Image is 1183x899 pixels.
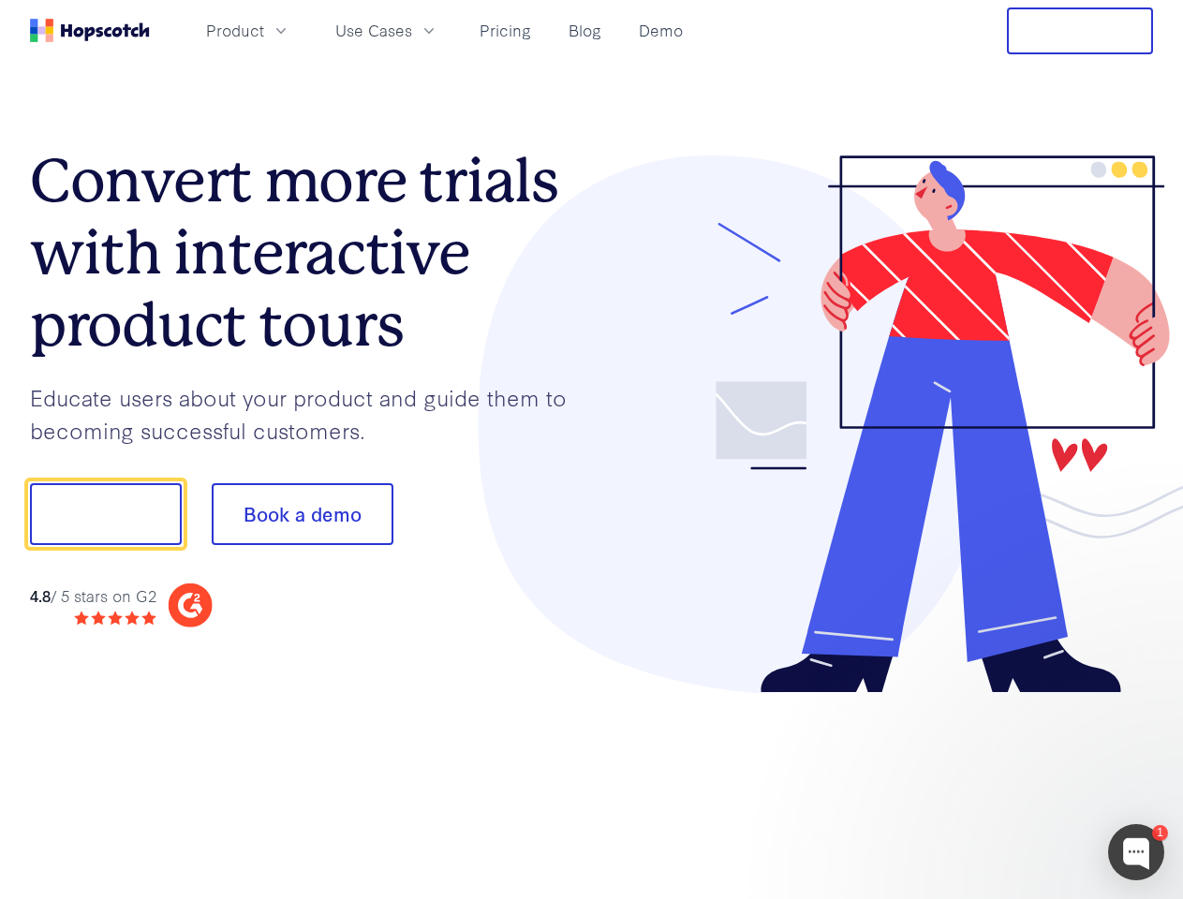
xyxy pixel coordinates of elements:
a: Blog [561,15,609,46]
div: 1 [1152,825,1168,841]
button: Product [195,15,302,46]
h1: Convert more trials with interactive product tours [30,145,592,361]
a: Home [30,19,150,42]
button: Use Cases [324,15,450,46]
a: Pricing [472,15,539,46]
button: Free Trial [1007,7,1153,54]
div: / 5 stars on G2 [30,584,156,608]
span: Use Cases [335,19,412,42]
button: Show me! [30,483,182,545]
strong: 4.8 [30,584,51,606]
button: Book a demo [212,483,393,545]
p: Educate users about your product and guide them to becoming successful customers. [30,381,592,446]
span: Product [206,19,264,42]
a: Demo [631,15,690,46]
